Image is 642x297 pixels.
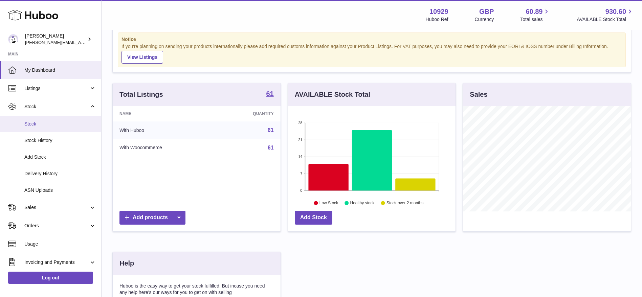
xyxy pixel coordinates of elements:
[520,7,550,23] a: 60.89 Total sales
[526,7,543,16] span: 60.89
[24,104,89,110] span: Stock
[298,121,302,125] text: 28
[295,211,332,225] a: Add Stock
[217,106,281,121] th: Quantity
[24,121,96,127] span: Stock
[520,16,550,23] span: Total sales
[113,121,217,139] td: With Huboo
[577,7,634,23] a: 930.60 AVAILABLE Stock Total
[24,223,89,229] span: Orders
[24,67,96,73] span: My Dashboard
[266,90,273,98] a: 61
[24,170,96,177] span: Delivery History
[24,259,89,266] span: Invoicing and Payments
[386,201,423,205] text: Stock over 2 months
[268,127,274,133] a: 61
[295,90,370,99] h3: AVAILABLE Stock Total
[475,16,494,23] div: Currency
[119,283,274,296] p: Huboo is the easy way to get your stock fulfilled. But incase you need any help here's our ways f...
[24,154,96,160] span: Add Stock
[319,201,338,205] text: Low Stock
[119,90,163,99] h3: Total Listings
[8,272,93,284] a: Log out
[119,259,134,268] h3: Help
[266,90,273,97] strong: 61
[121,36,622,43] strong: Notice
[605,7,626,16] span: 930.60
[24,204,89,211] span: Sales
[24,137,96,144] span: Stock History
[350,201,375,205] text: Healthy stock
[25,33,86,46] div: [PERSON_NAME]
[300,188,302,192] text: 0
[121,51,163,64] a: View Listings
[470,90,487,99] h3: Sales
[113,139,217,157] td: With Woocommerce
[24,241,96,247] span: Usage
[24,187,96,193] span: ASN Uploads
[121,43,622,64] div: If you're planning on sending your products internationally please add required customs informati...
[8,34,18,44] img: thomas@otesports.co.uk
[298,155,302,159] text: 14
[300,172,302,176] text: 7
[429,7,448,16] strong: 10929
[119,211,185,225] a: Add products
[24,85,89,92] span: Listings
[298,138,302,142] text: 21
[479,7,494,16] strong: GBP
[426,16,448,23] div: Huboo Ref
[577,16,634,23] span: AVAILABLE Stock Total
[113,106,217,121] th: Name
[268,145,274,151] a: 61
[25,40,136,45] span: [PERSON_NAME][EMAIL_ADDRESS][DOMAIN_NAME]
